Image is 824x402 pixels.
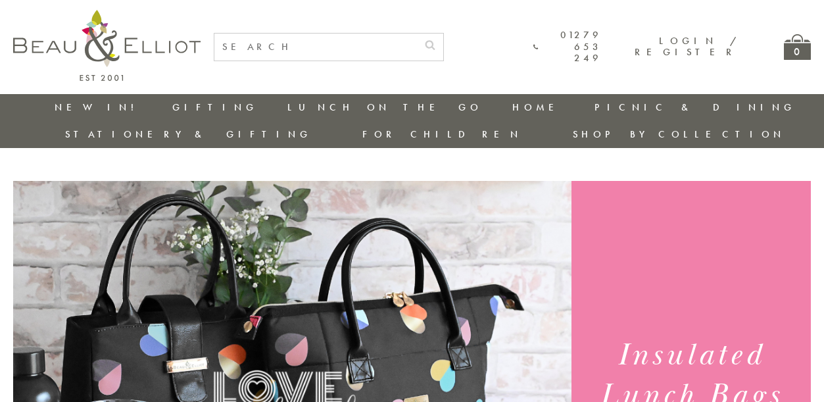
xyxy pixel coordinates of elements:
input: SEARCH [214,34,417,61]
a: For Children [362,128,522,141]
a: Home [512,101,565,114]
img: logo [13,10,201,81]
a: Shop by collection [573,128,785,141]
a: Gifting [172,101,258,114]
a: Login / Register [635,34,738,59]
a: Stationery & Gifting [65,128,312,141]
a: Picnic & Dining [594,101,796,114]
a: Lunch On The Go [287,101,482,114]
a: New in! [55,101,143,114]
a: 01279 653 249 [533,30,602,64]
a: 0 [784,34,811,60]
